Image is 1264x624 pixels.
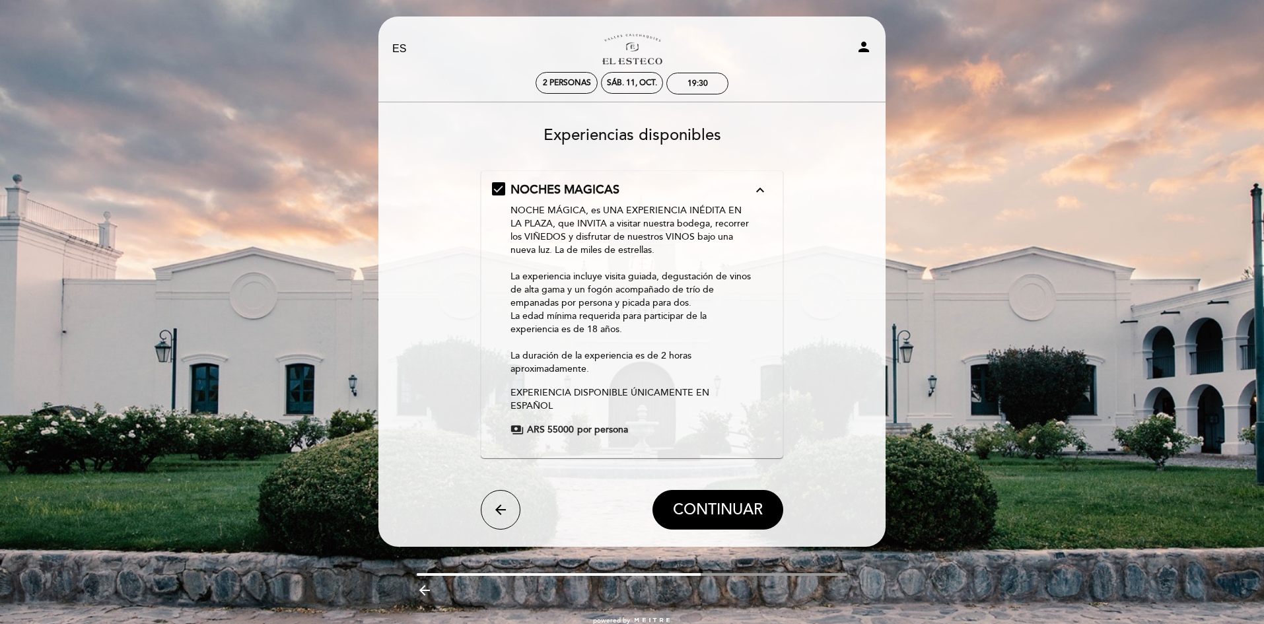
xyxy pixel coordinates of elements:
[492,182,773,436] md-checkbox: NOCHES MAGICAS expand_less NOCHE MÁGICA, es UNA EXPERIENCIA INÉDITA EN LA PLAZA, que INVITA a vis...
[577,423,628,436] span: por persona
[417,582,433,598] i: arrow_backward
[510,423,524,436] span: payments
[493,502,509,518] i: arrow_back
[652,490,783,530] button: CONTINUAR
[673,501,763,519] span: CONTINUAR
[856,39,872,55] i: person
[856,39,872,59] button: person
[544,125,721,145] span: Experiencias disponibles
[549,31,715,67] a: Bodega El Esteco
[481,490,520,530] button: arrow_back
[510,204,753,376] p: NOCHE MÁGICA, es UNA EXPERIENCIA INÉDITA EN LA PLAZA, que INVITA a visitar nuestra bodega, recorr...
[748,182,772,199] button: expand_less
[752,182,768,198] i: expand_less
[510,182,619,197] span: NOCHES MAGICAS
[510,386,753,413] p: EXPERIENCIA DISPONIBLE ÚNICAMENTE EN ESPAÑOL
[633,617,671,624] img: MEITRE
[607,78,657,88] div: sáb. 11, oct.
[527,423,574,436] span: ARS 55000
[687,79,708,88] div: 19:30
[543,78,591,88] span: 2 personas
